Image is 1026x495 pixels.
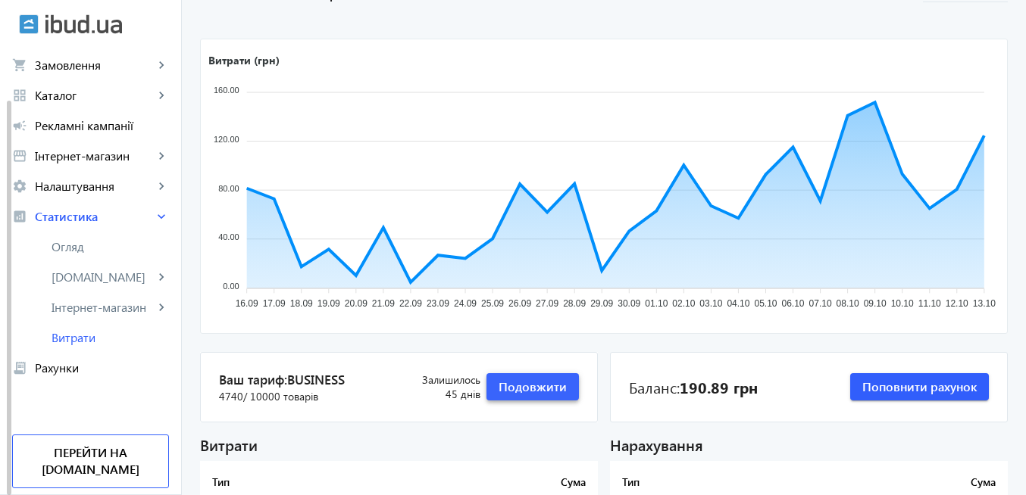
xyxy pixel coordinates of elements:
span: / 10000 товарів [243,389,318,403]
tspan: 05.10 [754,299,777,310]
mat-icon: settings [12,179,27,194]
tspan: 19.09 [317,299,340,310]
tspan: 08.10 [837,299,859,310]
tspan: 04.10 [727,299,749,310]
mat-icon: analytics [12,209,27,224]
tspan: 24.09 [454,299,477,310]
mat-icon: grid_view [12,88,27,103]
tspan: 23.09 [427,299,449,310]
span: Інтернет-магазин [52,300,154,315]
tspan: 09.10 [864,299,887,310]
div: Витрати [200,434,598,455]
tspan: 80.00 [218,184,239,193]
mat-icon: keyboard_arrow_right [154,179,169,194]
tspan: 26.09 [508,299,531,310]
tspan: 22.09 [399,299,422,310]
span: Статистика [35,209,154,224]
span: Залишилось [391,372,480,388]
span: Витрати [52,330,169,345]
tspan: 29.09 [590,299,613,310]
text: Витрати (грн) [208,53,280,67]
tspan: 06.10 [782,299,805,310]
img: ibud.svg [19,14,39,34]
span: Налаштування [35,179,154,194]
div: Баланс: [629,376,758,397]
span: Поповнити рахунок [862,378,977,395]
tspan: 27.09 [536,299,558,310]
tspan: 20.09 [345,299,368,310]
span: Огляд [52,239,169,254]
mat-icon: shopping_cart [12,58,27,73]
tspan: 40.00 [218,233,239,242]
a: Перейти на [DOMAIN_NAME] [12,434,169,488]
span: Замовлення [35,58,154,73]
tspan: 10.10 [891,299,914,310]
span: Ваш тариф: [219,371,391,389]
b: 190.89 грн [680,376,758,397]
tspan: 30.09 [618,299,640,310]
span: Рахунки [35,360,169,375]
span: 4740 [219,389,318,404]
span: Каталог [35,88,154,103]
span: Рекламні кампанії [35,118,169,133]
button: Подовжити [486,373,579,400]
tspan: 01.10 [645,299,668,310]
tspan: 12.10 [946,299,968,310]
tspan: 16.09 [236,299,258,310]
img: ibud_text.svg [45,14,122,34]
mat-icon: receipt_long [12,360,27,375]
tspan: 0.00 [223,282,239,291]
mat-icon: keyboard_arrow_right [154,88,169,103]
tspan: 17.09 [263,299,286,310]
button: Поповнити рахунок [850,373,989,400]
mat-icon: storefront [12,148,27,163]
mat-icon: keyboard_arrow_right [154,148,169,163]
mat-icon: keyboard_arrow_right [154,209,169,224]
mat-icon: keyboard_arrow_right [154,300,169,315]
tspan: 160.00 [214,86,239,95]
tspan: 25.09 [481,299,504,310]
tspan: 120.00 [214,135,239,144]
span: [DOMAIN_NAME] [52,269,154,285]
tspan: 28.09 [563,299,586,310]
div: 45 днів [391,372,480,402]
div: Нарахування [610,434,1008,455]
mat-icon: campaign [12,118,27,133]
mat-icon: keyboard_arrow_right [154,58,169,73]
tspan: 02.10 [672,299,695,310]
tspan: 07.10 [809,299,832,310]
tspan: 11.10 [918,299,941,310]
tspan: 18.09 [290,299,313,310]
span: Business [287,371,345,388]
mat-icon: keyboard_arrow_right [154,269,169,285]
tspan: 21.09 [372,299,395,310]
span: Подовжити [499,378,567,395]
tspan: 03.10 [699,299,722,310]
span: Інтернет-магазин [35,148,154,163]
tspan: 13.10 [973,299,996,310]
